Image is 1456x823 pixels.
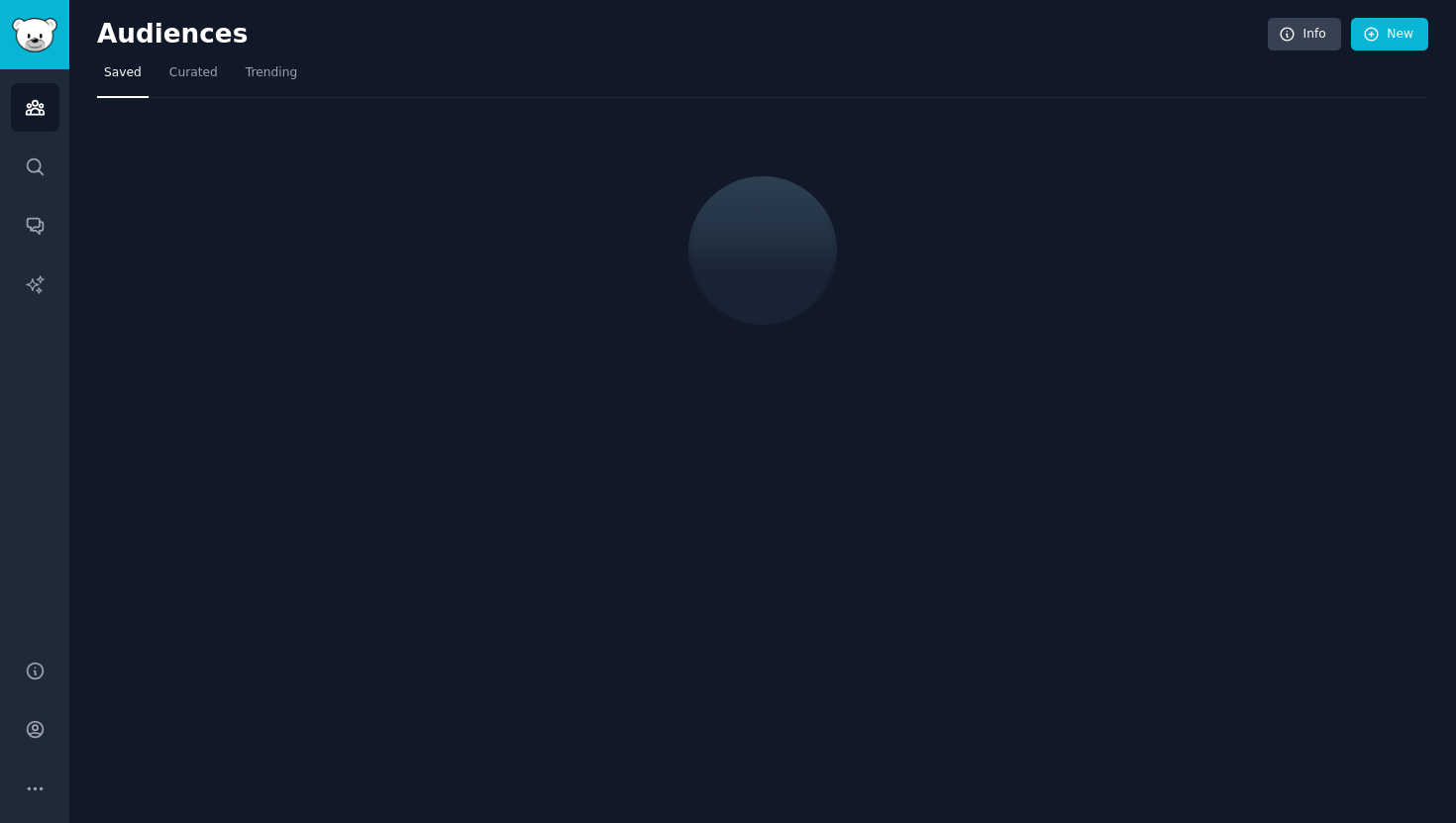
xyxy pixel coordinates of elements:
[239,57,304,98] a: Trending
[1351,18,1428,51] a: New
[1268,18,1341,51] a: Info
[104,64,142,82] span: Saved
[169,64,218,82] span: Curated
[246,64,297,82] span: Trending
[97,57,149,98] a: Saved
[12,18,57,52] img: GummySearch logo
[97,19,1268,51] h2: Audiences
[162,57,225,98] a: Curated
